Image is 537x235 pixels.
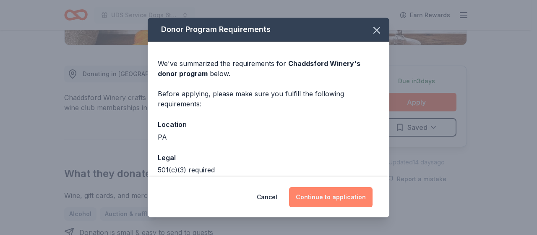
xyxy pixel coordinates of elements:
button: Continue to application [289,187,373,207]
div: Location [158,119,379,130]
button: Cancel [257,187,277,207]
div: Legal [158,152,379,163]
div: We've summarized the requirements for below. [158,58,379,79]
div: 501(c)(3) required [158,165,379,175]
div: PA [158,132,379,142]
div: Donor Program Requirements [148,18,389,42]
div: Before applying, please make sure you fulfill the following requirements: [158,89,379,109]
